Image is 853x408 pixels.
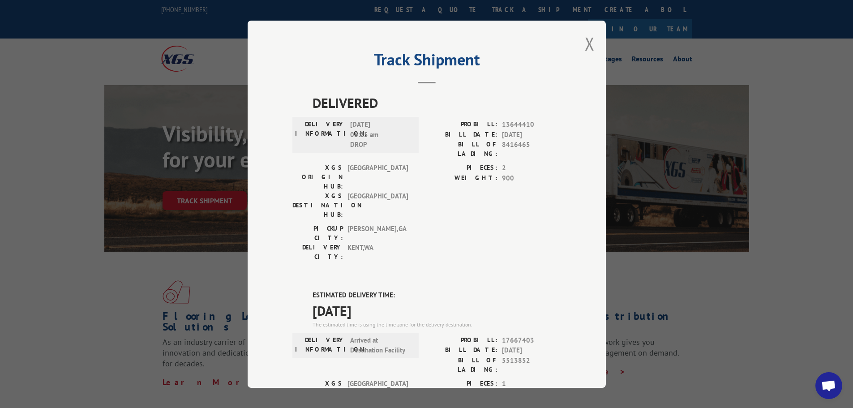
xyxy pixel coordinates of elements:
[427,335,497,345] label: PROBILL:
[427,345,497,356] label: BILL DATE:
[313,320,561,328] div: The estimated time is using the time zone for the delivery destination.
[502,173,561,183] span: 900
[295,120,346,150] label: DELIVERY INFORMATION:
[427,173,497,183] label: WEIGHT:
[502,120,561,130] span: 13644410
[350,120,411,150] span: [DATE] 06:25 am DROP
[427,163,497,173] label: PIECES:
[347,243,408,262] span: KENT , WA
[502,140,561,159] span: 8416465
[502,345,561,356] span: [DATE]
[292,224,343,243] label: PICKUP CITY:
[585,32,595,56] button: Close modal
[347,163,408,191] span: [GEOGRAPHIC_DATA]
[502,129,561,140] span: [DATE]
[427,140,497,159] label: BILL OF LADING:
[292,163,343,191] label: XGS ORIGIN HUB:
[427,120,497,130] label: PROBILL:
[313,300,561,320] span: [DATE]
[815,372,842,399] div: Open chat
[295,335,346,355] label: DELIVERY INFORMATION:
[502,355,561,374] span: 5513852
[427,129,497,140] label: BILL DATE:
[350,335,411,355] span: Arrived at Destination Facility
[347,378,408,407] span: [GEOGRAPHIC_DATA]
[502,163,561,173] span: 2
[427,355,497,374] label: BILL OF LADING:
[347,224,408,243] span: [PERSON_NAME] , GA
[292,243,343,262] label: DELIVERY CITY:
[313,290,561,301] label: ESTIMATED DELIVERY TIME:
[292,53,561,70] h2: Track Shipment
[313,93,561,113] span: DELIVERED
[292,378,343,407] label: XGS ORIGIN HUB:
[347,191,408,219] span: [GEOGRAPHIC_DATA]
[502,335,561,345] span: 17667403
[502,378,561,389] span: 1
[292,191,343,219] label: XGS DESTINATION HUB:
[427,378,497,389] label: PIECES:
